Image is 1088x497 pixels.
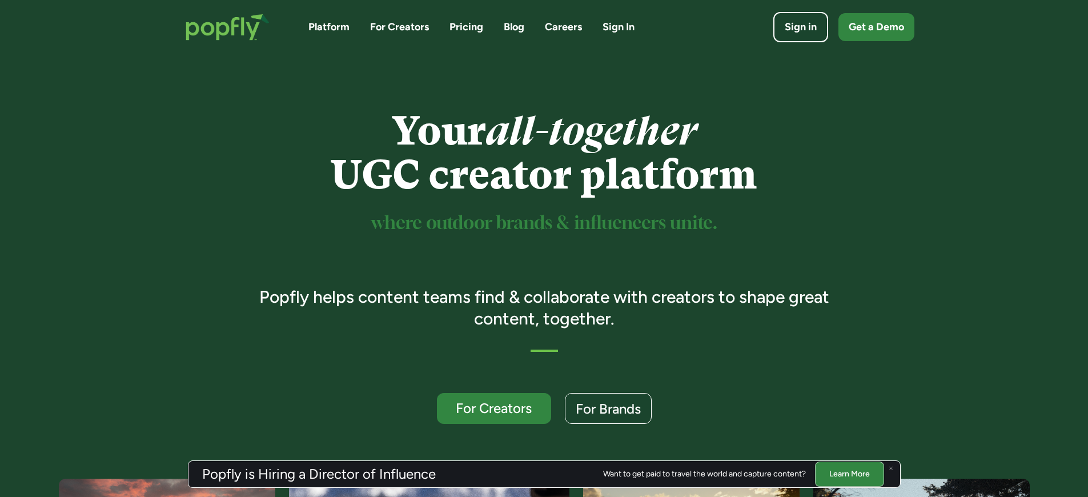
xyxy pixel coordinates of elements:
[773,12,828,42] a: Sign in
[202,467,436,481] h3: Popfly is Hiring a Director of Influence
[243,109,845,197] h1: Your UGC creator platform
[785,20,817,34] div: Sign in
[504,20,524,34] a: Blog
[371,215,717,233] sup: where outdoor brands & influencers unite.
[603,20,635,34] a: Sign In
[565,393,652,424] a: For Brands
[308,20,350,34] a: Platform
[449,20,483,34] a: Pricing
[545,20,582,34] a: Careers
[576,402,641,416] div: For Brands
[486,108,697,154] em: all-together
[849,20,904,34] div: Get a Demo
[603,470,806,479] div: Want to get paid to travel the world and capture content?
[174,2,281,52] a: home
[838,13,914,41] a: Get a Demo
[437,393,551,424] a: For Creators
[370,20,429,34] a: For Creators
[243,286,845,329] h3: Popfly helps content teams find & collaborate with creators to shape great content, together.
[447,401,541,415] div: For Creators
[815,462,884,486] a: Learn More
